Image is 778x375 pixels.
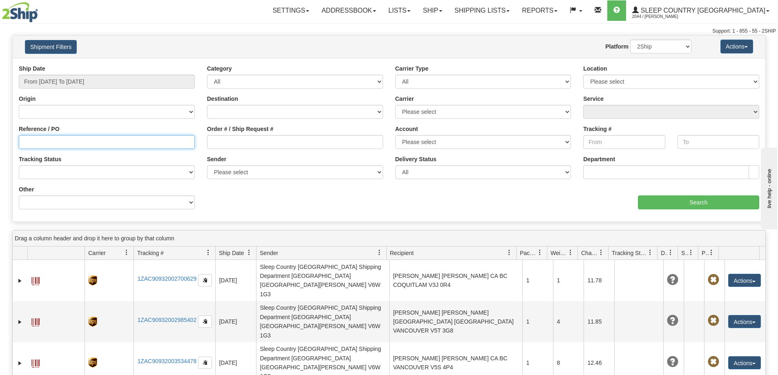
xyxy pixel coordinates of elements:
[583,135,665,149] input: From
[372,246,386,260] a: Sender filter column settings
[215,301,256,342] td: [DATE]
[31,315,40,328] a: Label
[583,125,611,133] label: Tracking #
[708,274,719,286] span: Pickup Not Assigned
[19,155,61,163] label: Tracking Status
[643,246,657,260] a: Tracking Status filter column settings
[520,249,537,257] span: Packages
[16,359,24,367] a: Expand
[502,246,516,260] a: Recipient filter column settings
[256,301,389,342] td: Sleep Country [GEOGRAPHIC_DATA] Shipping Department [GEOGRAPHIC_DATA] [GEOGRAPHIC_DATA][PERSON_NA...
[137,358,196,364] a: 1ZAC90932003534478
[242,246,256,260] a: Ship Date filter column settings
[315,0,382,21] a: Addressbook
[198,357,212,369] button: Copy to clipboard
[626,0,776,21] a: Sleep Country [GEOGRAPHIC_DATA] 2044 / [PERSON_NAME]
[395,155,437,163] label: Delivery Status
[137,275,196,282] a: 1ZAC90932002700629
[19,125,60,133] label: Reference / PO
[708,356,719,368] span: Pickup Not Assigned
[583,155,615,163] label: Department
[605,42,629,51] label: Platform
[207,64,232,73] label: Category
[16,318,24,326] a: Expand
[553,301,584,342] td: 4
[667,274,678,286] span: Unknown
[389,260,522,301] td: [PERSON_NAME] [PERSON_NAME] CA BC COQUITLAM V3J 0R4
[522,260,553,301] td: 1
[728,315,761,328] button: Actions
[88,357,97,368] img: 8 - UPS
[6,7,76,13] div: live help - online
[137,317,196,323] a: 1ZAC90932002985402
[88,275,97,286] img: 8 - UPS
[207,125,274,133] label: Order # / Ship Request #
[551,249,568,257] span: Weight
[594,246,608,260] a: Charge filter column settings
[728,274,761,287] button: Actions
[728,356,761,369] button: Actions
[584,260,614,301] td: 11.78
[522,301,553,342] td: 1
[390,249,414,257] span: Recipient
[681,249,688,257] span: Shipment Issues
[584,301,614,342] td: 11.85
[31,273,40,286] a: Label
[13,231,765,246] div: grid grouping header
[395,64,428,73] label: Carrier Type
[207,155,226,163] label: Sender
[19,95,36,103] label: Origin
[417,0,448,21] a: Ship
[612,249,647,257] span: Tracking Status
[516,0,564,21] a: Reports
[215,260,256,301] td: [DATE]
[704,246,718,260] a: Pickup Status filter column settings
[19,185,34,193] label: Other
[88,249,106,257] span: Carrier
[702,249,709,257] span: Pickup Status
[389,301,522,342] td: [PERSON_NAME] [PERSON_NAME] [GEOGRAPHIC_DATA] [GEOGRAPHIC_DATA] VANCOUVER V5T 3G8
[19,64,45,73] label: Ship Date
[583,95,604,103] label: Service
[201,246,215,260] a: Tracking # filter column settings
[266,0,315,21] a: Settings
[198,274,212,286] button: Copy to clipboard
[88,317,97,327] img: 8 - UPS
[31,356,40,369] a: Label
[661,249,668,257] span: Delivery Status
[120,246,134,260] a: Carrier filter column settings
[583,64,607,73] label: Location
[256,260,389,301] td: Sleep Country [GEOGRAPHIC_DATA] Shipping Department [GEOGRAPHIC_DATA] [GEOGRAPHIC_DATA][PERSON_NA...
[667,315,678,326] span: Unknown
[639,7,765,14] span: Sleep Country [GEOGRAPHIC_DATA]
[684,246,698,260] a: Shipment Issues filter column settings
[2,2,38,22] img: logo2044.jpg
[395,125,418,133] label: Account
[664,246,678,260] a: Delivery Status filter column settings
[533,246,547,260] a: Packages filter column settings
[395,95,414,103] label: Carrier
[720,40,753,53] button: Actions
[260,249,278,257] span: Sender
[448,0,516,21] a: Shipping lists
[16,277,24,285] a: Expand
[759,146,777,229] iframe: chat widget
[638,195,759,209] input: Search
[25,40,77,54] button: Shipment Filters
[708,315,719,326] span: Pickup Not Assigned
[553,260,584,301] td: 1
[137,249,164,257] span: Tracking #
[2,28,776,35] div: Support: 1 - 855 - 55 - 2SHIP
[581,249,598,257] span: Charge
[198,315,212,328] button: Copy to clipboard
[207,95,238,103] label: Destination
[382,0,417,21] a: Lists
[632,13,693,21] span: 2044 / [PERSON_NAME]
[564,246,577,260] a: Weight filter column settings
[219,249,244,257] span: Ship Date
[667,356,678,368] span: Unknown
[678,135,759,149] input: To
